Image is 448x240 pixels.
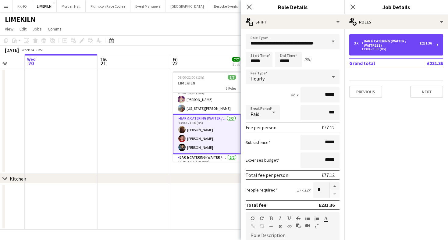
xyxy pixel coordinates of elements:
[10,176,26,182] div: Kitchen
[5,47,19,53] div: [DATE]
[45,25,64,33] a: Comms
[246,187,277,193] label: People required
[344,3,448,11] h3: Job Details
[100,56,108,62] span: Thu
[38,48,44,52] div: BST
[173,71,241,162] app-job-card: 09:00-22:00 (13h)7/7LIMEKILN3 RolesBar & Catering (Waiter / waitress)2/209:00-19:00 (10h)[PERSON_...
[304,57,311,62] div: (8h)
[20,26,27,32] span: Edit
[99,60,108,67] span: 21
[305,223,310,228] button: Insert video
[178,75,204,80] span: 09:00-22:00 (13h)
[173,80,241,86] h3: LIMEKILN
[324,216,328,221] button: Text Color
[407,58,443,68] td: £231.36
[5,26,13,32] span: View
[86,0,130,12] button: Plumpton Race Course
[349,58,407,68] td: Grand total
[241,3,344,11] h3: Role Details
[27,56,36,62] span: Wed
[291,92,298,98] div: 8h x
[209,0,243,12] button: Bespoke Events
[305,216,310,221] button: Unordered List
[361,39,420,48] div: Bar & Catering (Waiter / waitress)
[315,223,319,228] button: Fullscreen
[246,202,266,208] div: Total fee
[296,216,300,221] button: Strikethrough
[269,216,273,221] button: Bold
[297,187,310,193] div: £77.12 x
[33,26,42,32] span: Jobs
[246,124,276,131] div: Fee per person
[48,26,62,32] span: Comms
[57,0,86,12] button: Morden Hall
[26,60,36,67] span: 20
[251,111,259,117] span: Paid
[344,15,448,29] div: Roles
[226,86,236,91] span: 3 Roles
[173,85,241,114] app-card-role: Bar & Catering (Waiter / waitress)2/209:00-19:00 (10h)[PERSON_NAME][US_STATE][PERSON_NAME]
[278,224,282,229] button: Clear Formatting
[246,172,288,178] div: Total fee per person
[269,224,273,229] button: Horizontal Line
[32,0,57,12] button: LIMEKILN
[278,216,282,221] button: Italic
[246,140,270,145] label: Subsistence
[165,0,209,12] button: [GEOGRAPHIC_DATA]
[322,124,335,131] div: £77.12
[30,25,44,33] a: Jobs
[241,15,344,29] div: Shift
[173,154,241,184] app-card-role: Bar & Catering (Waiter / waitress)2/214:30-22:00 (7h30m)
[287,224,291,229] button: HTML Code
[232,57,240,62] span: 7/7
[330,182,340,190] button: Increase
[260,216,264,221] button: Redo
[228,75,236,80] span: 7/7
[410,86,443,98] button: Next
[2,25,16,33] a: View
[130,0,165,12] button: Event Managers
[232,62,240,67] div: 1 Job
[173,56,178,62] span: Fri
[20,48,35,52] span: Week 34
[315,216,319,221] button: Ordered List
[5,15,35,24] h1: LIMEKILN
[296,223,300,228] button: Paste as plain text
[354,41,361,45] div: 3 x
[420,41,432,45] div: £231.36
[287,216,291,221] button: Underline
[318,202,335,208] div: £231.36
[322,172,335,178] div: £77.12
[251,76,265,82] span: Hourly
[246,157,279,163] label: Expenses budget
[173,114,241,154] app-card-role: Bar & Catering (Waiter / waitress)3/313:00-21:00 (8h)[PERSON_NAME][PERSON_NAME][PERSON_NAME]
[172,60,178,67] span: 22
[251,216,255,221] button: Undo
[12,0,32,12] button: KKHQ
[349,86,382,98] button: Previous
[354,48,432,51] div: 13:00-21:00 (8h)
[17,25,29,33] a: Edit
